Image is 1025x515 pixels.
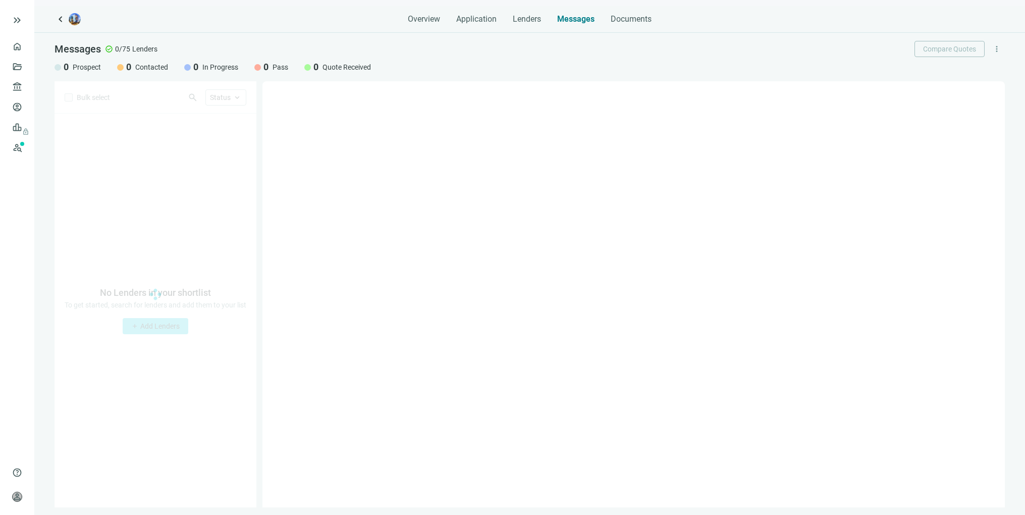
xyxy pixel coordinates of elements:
[992,44,1001,54] span: more_vert
[105,45,113,53] span: check_circle
[322,62,371,72] span: Quote Received
[456,14,497,24] span: Application
[64,61,69,73] span: 0
[73,62,101,72] span: Prospect
[193,61,198,73] span: 0
[69,13,81,25] img: deal-logo
[202,62,238,72] span: In Progress
[55,43,101,55] span: Messages
[126,61,131,73] span: 0
[914,41,985,57] button: Compare Quotes
[135,62,168,72] span: Contacted
[989,41,1005,57] button: more_vert
[12,492,22,502] span: person
[611,14,652,24] span: Documents
[408,14,440,24] span: Overview
[273,62,288,72] span: Pass
[115,44,130,54] span: 0/75
[12,468,22,478] span: help
[263,61,268,73] span: 0
[557,14,595,24] span: Messages
[313,61,318,73] span: 0
[55,13,67,25] a: keyboard_arrow_left
[132,44,157,54] span: Lenders
[513,14,541,24] span: Lenders
[11,14,23,26] button: keyboard_double_arrow_right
